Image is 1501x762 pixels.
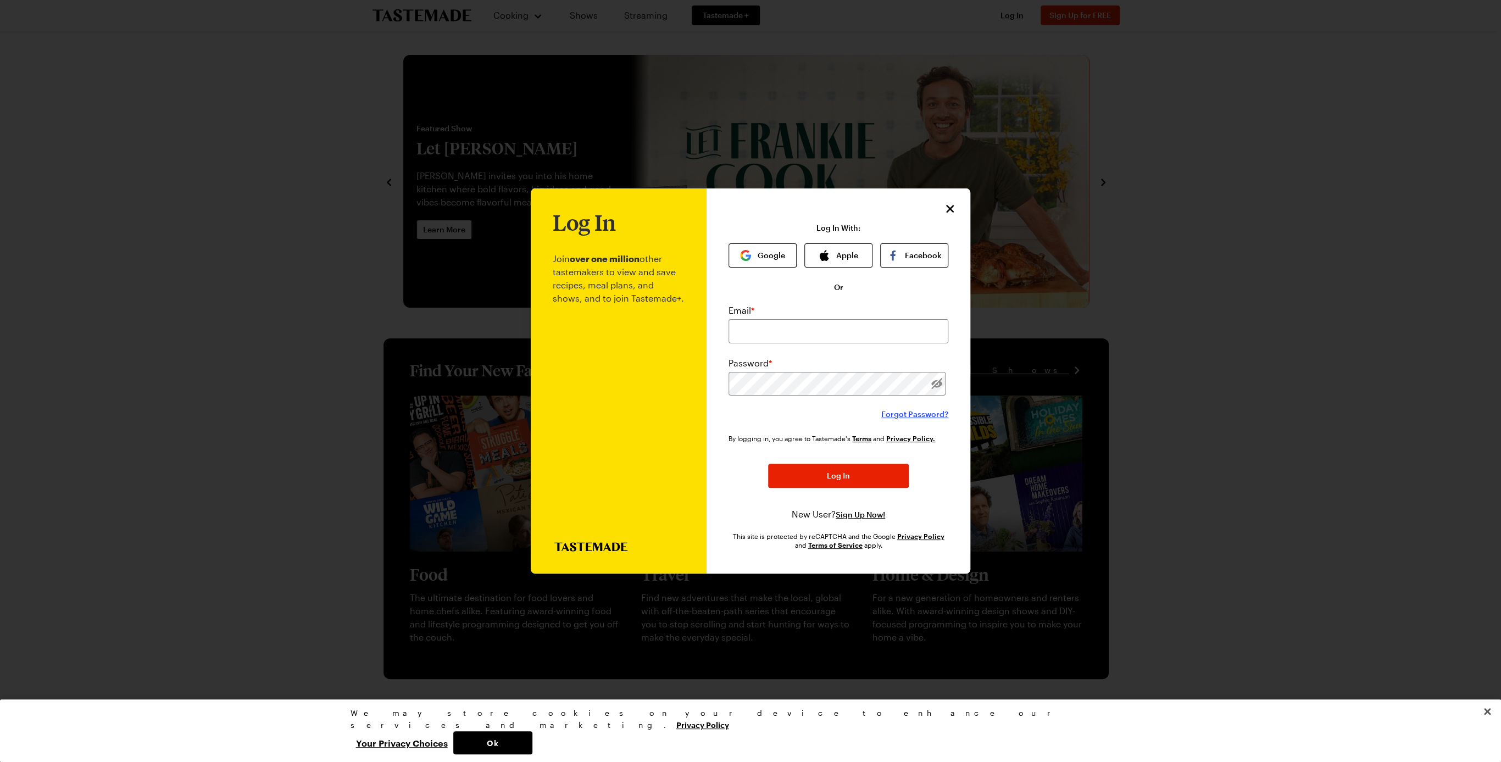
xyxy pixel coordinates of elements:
[553,210,616,235] h1: Log In
[729,304,754,317] label: Email
[453,731,532,754] button: Ok
[880,243,948,268] button: Facebook
[804,243,872,268] button: Apple
[834,282,843,293] span: Or
[1475,699,1499,724] button: Close
[792,509,836,519] span: New User?
[827,470,850,481] span: Log In
[729,357,772,370] label: Password
[816,224,860,232] p: Log In With:
[768,464,909,488] button: Log In
[729,243,797,268] button: Google
[852,433,871,443] a: Tastemade Terms of Service
[886,433,935,443] a: Tastemade Privacy Policy
[897,531,944,541] a: Google Privacy Policy
[729,532,948,549] div: This site is protected by reCAPTCHA and the Google and apply.
[676,719,729,730] a: More information about your privacy, opens in a new tab
[553,235,685,542] p: Join other tastemakers to view and save recipes, meal plans, and shows, and to join Tastemade+.
[729,433,939,444] div: By logging in, you agree to Tastemade's and
[808,540,863,549] a: Google Terms of Service
[351,731,453,754] button: Your Privacy Choices
[836,509,885,520] button: Sign Up Now!
[351,707,1142,731] div: We may store cookies on your device to enhance our services and marketing.
[351,707,1142,754] div: Privacy
[943,202,957,216] button: Close
[881,409,948,420] button: Forgot Password?
[570,253,640,264] b: over one million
